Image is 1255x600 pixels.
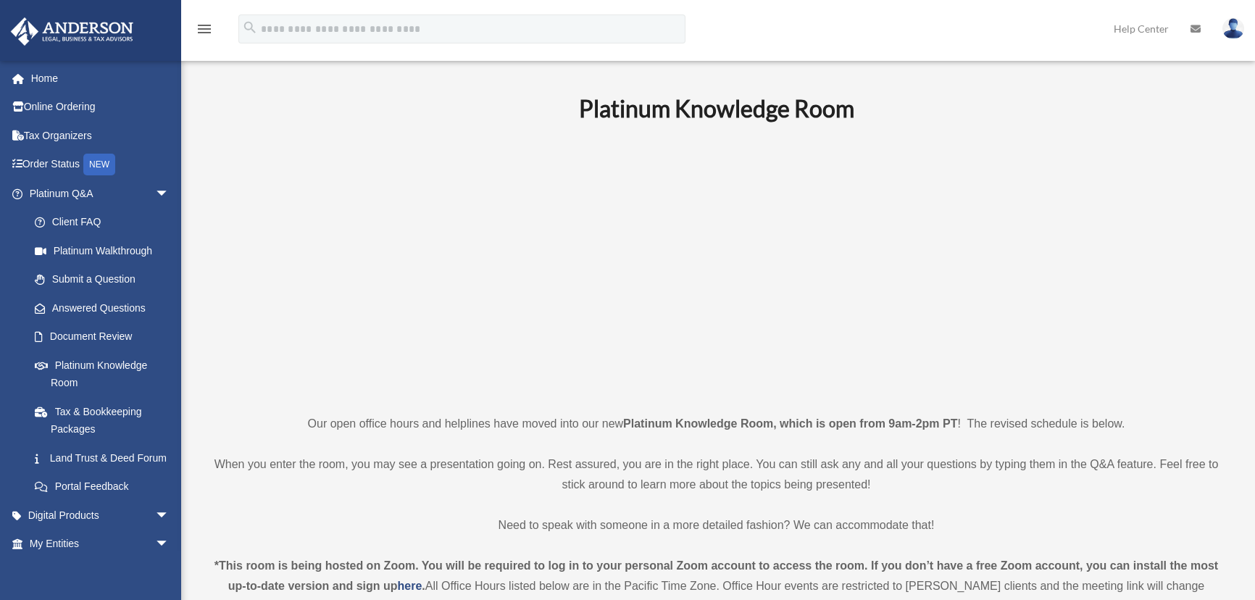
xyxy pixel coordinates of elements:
a: Answered Questions [20,293,191,322]
a: Platinum Walkthrough [20,236,191,265]
i: search [242,20,258,36]
img: User Pic [1222,18,1244,39]
a: Digital Productsarrow_drop_down [10,501,191,530]
a: Tax & Bookkeeping Packages [20,397,191,443]
a: Platinum Q&Aarrow_drop_down [10,179,191,208]
i: menu [196,20,213,38]
a: Tax Organizers [10,121,191,150]
div: NEW [83,154,115,175]
a: menu [196,25,213,38]
strong: Platinum Knowledge Room, which is open from 9am-2pm PT [623,417,957,430]
p: When you enter the room, you may see a presentation going on. Rest assured, you are in the right ... [207,454,1226,495]
a: here [398,580,422,592]
iframe: 231110_Toby_KnowledgeRoom [499,142,934,387]
span: arrow_drop_down [155,530,184,559]
b: Platinum Knowledge Room [579,94,854,122]
a: Document Review [20,322,191,351]
img: Anderson Advisors Platinum Portal [7,17,138,46]
a: Land Trust & Deed Forum [20,443,191,472]
a: Portal Feedback [20,472,191,501]
a: Online Ordering [10,93,191,122]
strong: . [422,580,425,592]
strong: *This room is being hosted on Zoom. You will be required to log in to your personal Zoom account ... [214,559,1218,592]
span: arrow_drop_down [155,179,184,209]
span: arrow_drop_down [155,501,184,530]
a: Client FAQ [20,208,191,237]
p: Our open office hours and helplines have moved into our new ! The revised schedule is below. [207,414,1226,434]
a: My Entitiesarrow_drop_down [10,530,191,559]
a: Home [10,64,191,93]
a: Platinum Knowledge Room [20,351,184,397]
a: Submit a Question [20,265,191,294]
p: Need to speak with someone in a more detailed fashion? We can accommodate that! [207,515,1226,536]
a: Order StatusNEW [10,150,191,180]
